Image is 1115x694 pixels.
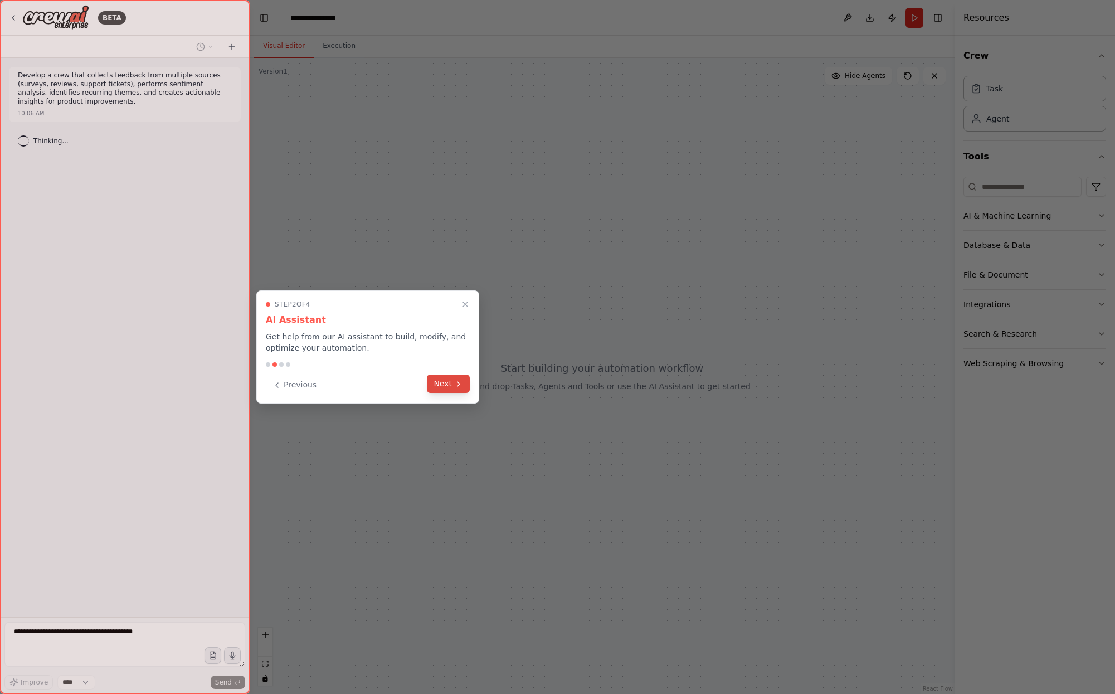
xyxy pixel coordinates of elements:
h3: AI Assistant [266,313,470,327]
p: Get help from our AI assistant to build, modify, and optimize your automation. [266,331,470,353]
span: Step 2 of 4 [275,300,310,309]
button: Next [427,375,470,393]
button: Hide left sidebar [256,10,272,26]
button: Close walkthrough [459,298,472,311]
button: Previous [266,376,323,394]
